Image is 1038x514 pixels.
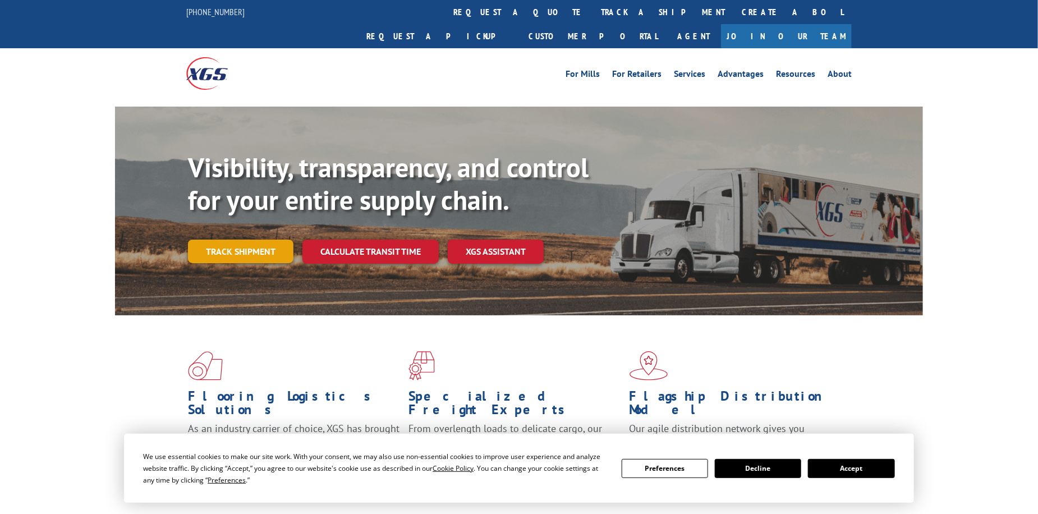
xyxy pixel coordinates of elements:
[520,24,666,48] a: Customer Portal
[630,351,668,380] img: xgs-icon-flagship-distribution-model-red
[630,422,836,448] span: Our agile distribution network gives you nationwide inventory management on demand.
[808,459,894,478] button: Accept
[448,240,544,264] a: XGS ASSISTANT
[666,24,721,48] a: Agent
[188,150,589,217] b: Visibility, transparency, and control for your entire supply chain.
[302,240,439,264] a: Calculate transit time
[630,389,842,422] h1: Flagship Distribution Model
[408,351,435,380] img: xgs-icon-focused-on-flooring-red
[622,459,708,478] button: Preferences
[124,434,914,503] div: Cookie Consent Prompt
[186,6,245,17] a: [PHONE_NUMBER]
[188,240,293,263] a: Track shipment
[612,70,662,82] a: For Retailers
[408,422,621,472] p: From overlength loads to delicate cargo, our experienced staff knows the best way to move your fr...
[358,24,520,48] a: Request a pickup
[828,70,852,82] a: About
[776,70,815,82] a: Resources
[143,451,608,486] div: We use essential cookies to make our site work. With your consent, we may also use non-essential ...
[408,389,621,422] h1: Specialized Freight Experts
[715,459,801,478] button: Decline
[188,351,223,380] img: xgs-icon-total-supply-chain-intelligence-red
[188,389,400,422] h1: Flooring Logistics Solutions
[208,475,246,485] span: Preferences
[718,70,764,82] a: Advantages
[188,422,399,462] span: As an industry carrier of choice, XGS has brought innovation and dedication to flooring logistics...
[674,70,705,82] a: Services
[566,70,600,82] a: For Mills
[433,463,474,473] span: Cookie Policy
[721,24,852,48] a: Join Our Team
